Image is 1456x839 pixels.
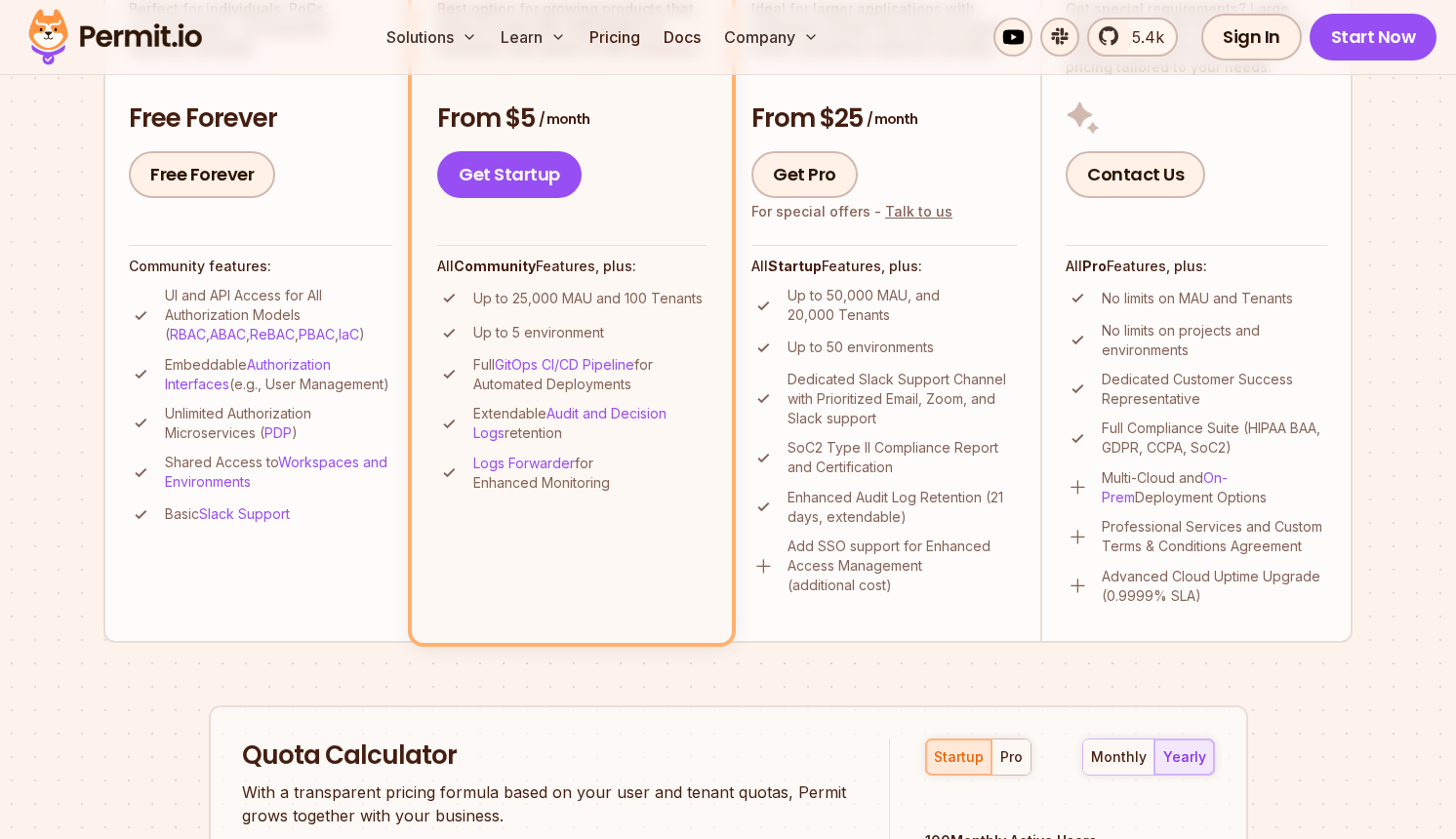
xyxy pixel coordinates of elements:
[210,326,246,342] a: ABAC
[1102,289,1293,308] p: No limits on MAU and Tenants
[165,286,392,344] p: UI and API Access for All Authorization Models ( , , , , )
[129,151,275,198] a: Free Forever
[1201,14,1302,60] a: Sign In
[165,504,290,524] p: Basic
[473,289,703,308] p: Up to 25,000 MAU and 100 Tenants
[751,151,858,198] a: Get Pro
[473,454,707,493] p: for Enhanced Monitoring
[454,258,536,274] strong: Community
[20,4,211,70] img: Permit logo
[1082,258,1107,274] strong: Pro
[582,18,648,57] a: Pricing
[656,18,708,57] a: Docs
[170,326,206,342] a: RBAC
[379,18,485,57] button: Solutions
[264,424,292,441] a: PDP
[1087,18,1178,57] a: 5.4k
[1066,151,1205,198] a: Contact Us
[716,18,827,57] button: Company
[1102,419,1327,458] p: Full Compliance Suite (HIPAA BAA, GDPR, CCPA, SoC2)
[788,370,1017,428] p: Dedicated Slack Support Channel with Prioritized Email, Zoom, and Slack support
[473,404,707,443] p: Extendable retention
[437,257,707,276] h4: All Features, plus:
[437,151,582,198] a: Get Startup
[299,326,335,342] a: PBAC
[1102,567,1327,606] p: Advanced Cloud Uptime Upgrade (0.9999% SLA)
[1066,257,1327,276] h4: All Features, plus:
[473,355,707,394] p: Full for Automated Deployments
[165,453,392,492] p: Shared Access to
[339,326,359,342] a: IaC
[788,488,1017,527] p: Enhanced Audit Log Retention (21 days, extendable)
[473,405,667,441] a: Audit and Decision Logs
[473,455,575,471] a: Logs Forwarder
[493,18,574,57] button: Learn
[539,109,589,129] span: / month
[1091,747,1147,767] div: monthly
[885,203,952,220] a: Talk to us
[1102,469,1228,505] a: On-Prem
[867,109,917,129] span: / month
[473,323,604,342] p: Up to 5 environment
[788,338,934,357] p: Up to 50 environments
[788,438,1017,477] p: SoC2 Type II Compliance Report and Certification
[495,356,634,373] a: GitOps CI/CD Pipeline
[1102,468,1327,507] p: Multi-Cloud and Deployment Options
[788,286,1017,325] p: Up to 50,000 MAU, and 20,000 Tenants
[129,101,392,137] h3: Free Forever
[1102,370,1327,409] p: Dedicated Customer Success Representative
[199,505,290,522] a: Slack Support
[165,356,331,392] a: Authorization Interfaces
[1102,517,1327,556] p: Professional Services and Custom Terms & Conditions Agreement
[242,739,855,774] h2: Quota Calculator
[129,257,392,276] h4: Community features:
[437,101,707,137] h3: From $5
[165,404,392,443] p: Unlimited Authorization Microservices ( )
[1000,747,1023,767] div: pro
[751,101,1017,137] h3: From $25
[242,780,855,827] p: With a transparent pricing formula based on your user and tenant quotas, Permit grows together wi...
[1310,14,1437,60] a: Start Now
[250,326,295,342] a: ReBAC
[1102,321,1327,360] p: No limits on projects and environments
[751,202,952,221] div: For special offers -
[165,355,392,394] p: Embeddable (e.g., User Management)
[768,258,822,274] strong: Startup
[788,537,1017,595] p: Add SSO support for Enhanced Access Management (additional cost)
[751,257,1017,276] h4: All Features, plus:
[1120,25,1164,49] span: 5.4k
